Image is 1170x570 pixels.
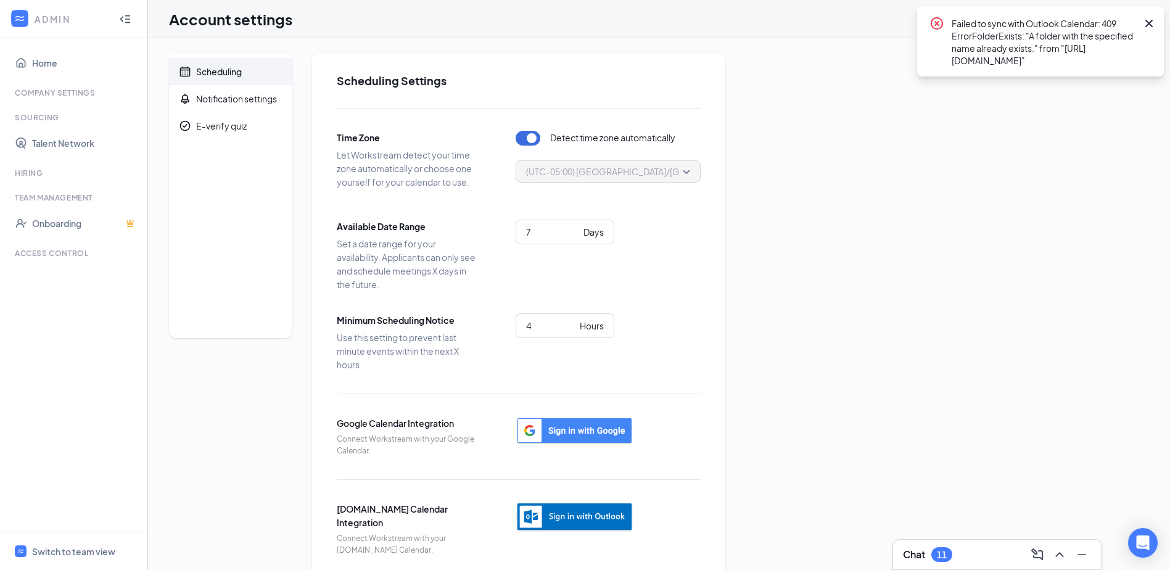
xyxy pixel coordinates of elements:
[15,192,135,203] div: Team Management
[169,9,292,30] h1: Account settings
[1074,547,1089,562] svg: Minimize
[337,434,479,457] span: Connect Workstream with your Google Calendar.
[903,548,925,561] h3: Chat
[583,225,604,239] div: Days
[196,120,247,132] div: E-verify quiz
[1052,547,1067,562] svg: ChevronUp
[14,12,26,25] svg: WorkstreamLogo
[32,211,138,236] a: OnboardingCrown
[1072,545,1092,564] button: Minimize
[550,131,675,146] span: Detect time zone automatically
[32,131,138,155] a: Talent Network
[337,331,479,371] span: Use this setting to prevent last minute events within the next X hours.
[32,545,115,558] div: Switch to team view
[169,58,292,85] a: CalendarScheduling
[526,162,818,181] span: (UTC-05:00) [GEOGRAPHIC_DATA]/[GEOGRAPHIC_DATA] - Central Time
[337,148,479,189] span: Let Workstream detect your time zone automatically or choose one yourself for your calendar to use.
[337,313,479,327] span: Minimum Scheduling Notice
[1030,547,1045,562] svg: ComposeMessage
[337,237,479,291] span: Set a date range for your availability. Applicants can only see and schedule meetings X days in t...
[119,13,131,25] svg: Collapse
[196,65,242,78] div: Scheduling
[15,248,135,258] div: Access control
[580,319,604,332] div: Hours
[1128,528,1158,558] div: Open Intercom Messenger
[1050,545,1069,564] button: ChevronUp
[169,85,292,112] a: BellNotification settings
[169,112,292,139] a: CheckmarkCircleE-verify quiz
[337,502,479,529] span: [DOMAIN_NAME] Calendar Integration
[929,16,944,31] svg: CrossCircle
[937,550,947,560] div: 11
[179,93,191,105] svg: Bell
[337,131,479,144] span: Time Zone
[179,120,191,132] svg: CheckmarkCircle
[337,73,701,88] h2: Scheduling Settings
[32,51,138,75] a: Home
[952,16,1137,67] div: Failed to sync with Outlook Calendar: 409 ErrorFolderExists: "A folder with the specified name al...
[17,547,25,555] svg: WorkstreamLogo
[196,93,277,105] div: Notification settings
[15,112,135,123] div: Sourcing
[179,65,191,78] svg: Calendar
[337,220,479,233] span: Available Date Range
[1142,16,1156,31] svg: Cross
[1028,545,1047,564] button: ComposeMessage
[15,88,135,98] div: Company Settings
[15,168,135,178] div: Hiring
[337,416,479,430] span: Google Calendar Integration
[35,13,108,25] div: ADMIN
[337,533,479,556] span: Connect Workstream with your [DOMAIN_NAME] Calendar.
